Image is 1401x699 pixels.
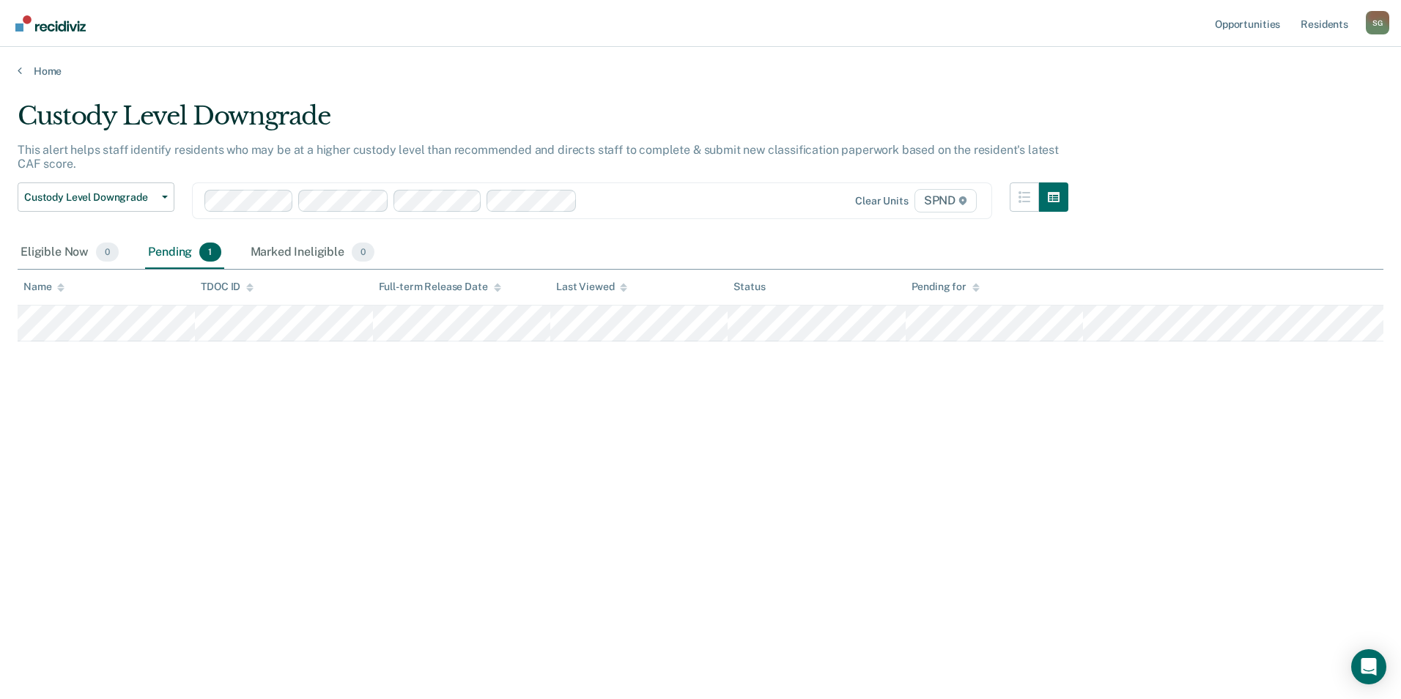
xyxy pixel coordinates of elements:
[352,243,374,262] span: 0
[379,281,501,293] div: Full-term Release Date
[15,15,86,32] img: Recidiviz
[18,64,1383,78] a: Home
[145,237,223,269] div: Pending1
[855,195,909,207] div: Clear units
[18,143,1059,171] p: This alert helps staff identify residents who may be at a higher custody level than recommended a...
[18,101,1068,143] div: Custody Level Downgrade
[18,182,174,212] button: Custody Level Downgrade
[23,281,64,293] div: Name
[1366,11,1389,34] div: S G
[199,243,221,262] span: 1
[201,281,254,293] div: TDOC ID
[733,281,765,293] div: Status
[914,189,977,212] span: SPND
[24,191,156,204] span: Custody Level Downgrade
[248,237,378,269] div: Marked Ineligible0
[18,237,122,269] div: Eligible Now0
[912,281,980,293] div: Pending for
[1351,649,1386,684] div: Open Intercom Messenger
[1366,11,1389,34] button: Profile dropdown button
[556,281,627,293] div: Last Viewed
[96,243,119,262] span: 0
